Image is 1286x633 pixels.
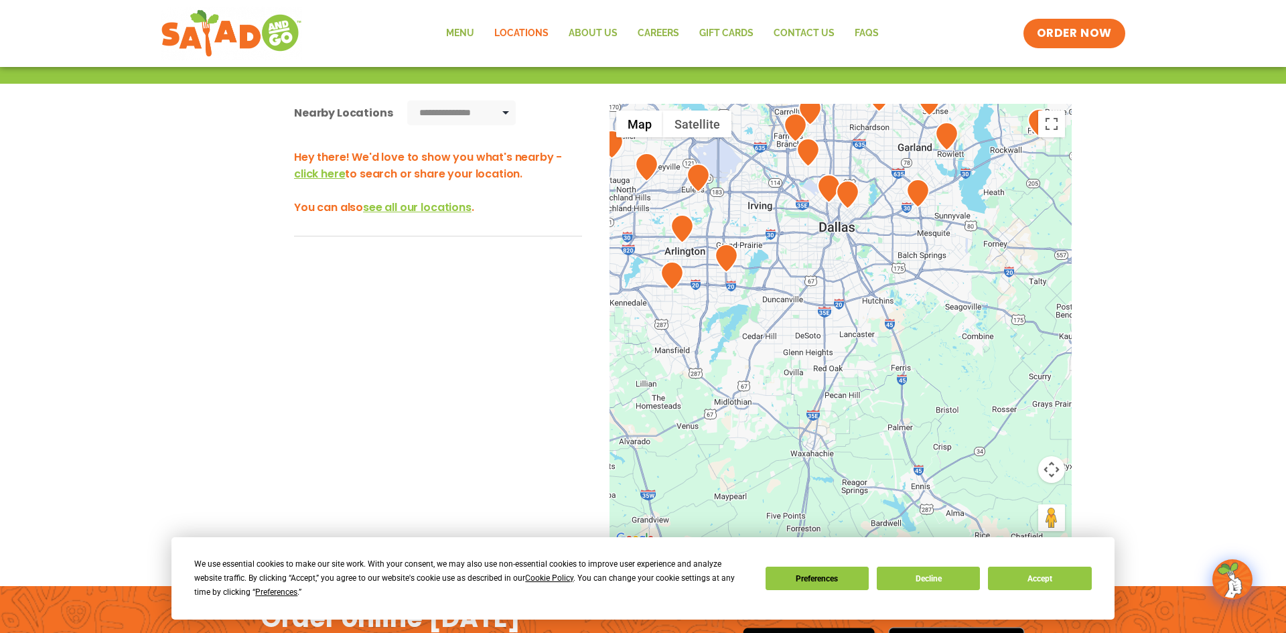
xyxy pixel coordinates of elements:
h3: Hey there! We'd love to show you what's nearby - to search or share your location. You can also . [294,149,582,216]
button: Map camera controls [1038,456,1065,483]
button: Show satellite imagery [663,111,731,137]
img: Google [613,530,657,547]
button: Accept [988,567,1091,590]
a: GIFT CARDS [689,18,764,49]
span: Cookie Policy [525,573,573,583]
span: click here [294,166,345,182]
button: Drag Pegman onto the map to open Street View [1038,504,1065,531]
a: Locations [484,18,559,49]
a: Careers [628,18,689,49]
div: Cookie Consent Prompt [171,537,1115,620]
div: We use essential cookies to make our site work. With your consent, we may also use non-essential ... [194,557,749,600]
nav: Menu [436,18,889,49]
img: new-SAG-logo-768×292 [161,7,302,60]
button: Decline [877,567,980,590]
button: Show street map [616,111,663,137]
a: Contact Us [764,18,845,49]
a: ORDER NOW [1023,19,1125,48]
a: FAQs [845,18,889,49]
div: Nearby Locations [294,104,392,121]
button: Preferences [766,567,869,590]
img: wpChatIcon [1214,561,1251,598]
span: Preferences [255,587,297,597]
button: Toggle fullscreen view [1038,111,1065,137]
a: Menu [436,18,484,49]
a: Open this area in Google Maps (opens a new window) [613,530,657,547]
a: About Us [559,18,628,49]
span: ORDER NOW [1037,25,1112,42]
span: see all our locations [363,200,472,215]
